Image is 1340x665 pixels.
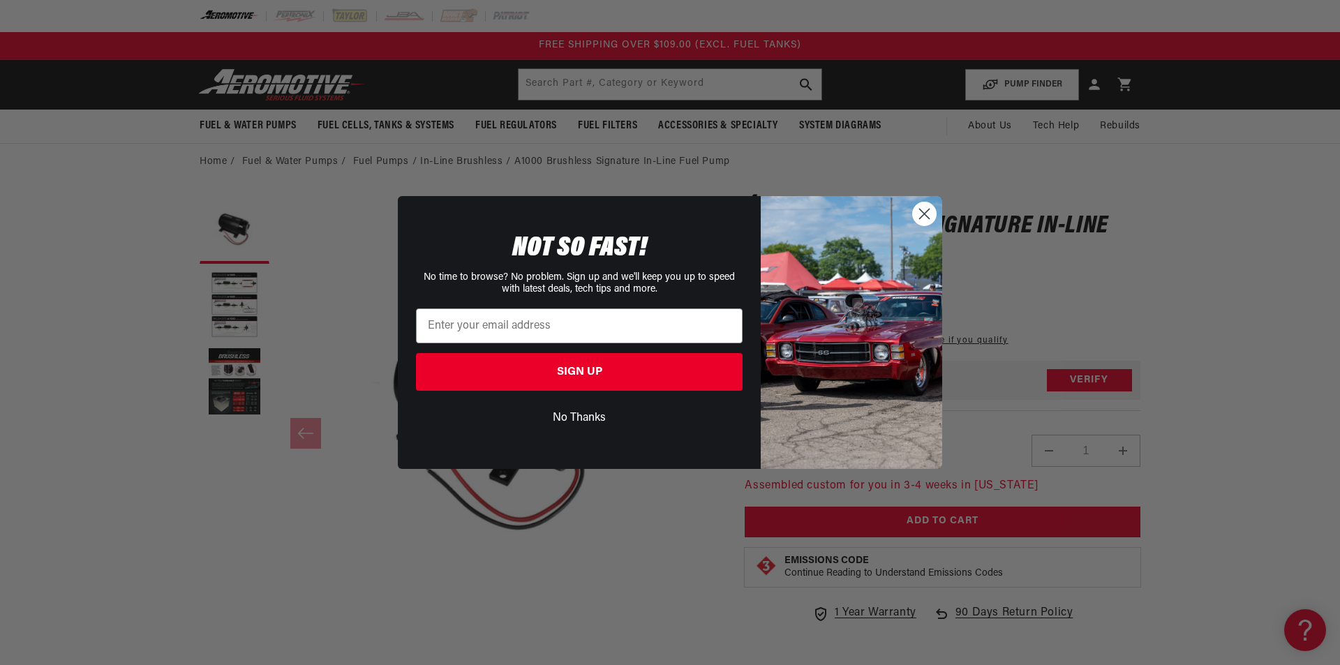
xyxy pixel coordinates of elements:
button: SIGN UP [416,353,743,391]
button: Close dialog [912,202,937,226]
button: No Thanks [416,405,743,431]
img: 85cdd541-2605-488b-b08c-a5ee7b438a35.jpeg [761,196,942,468]
span: No time to browse? No problem. Sign up and we'll keep you up to speed with latest deals, tech tip... [424,272,735,294]
input: Enter your email address [416,308,743,343]
span: NOT SO FAST! [512,234,647,262]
